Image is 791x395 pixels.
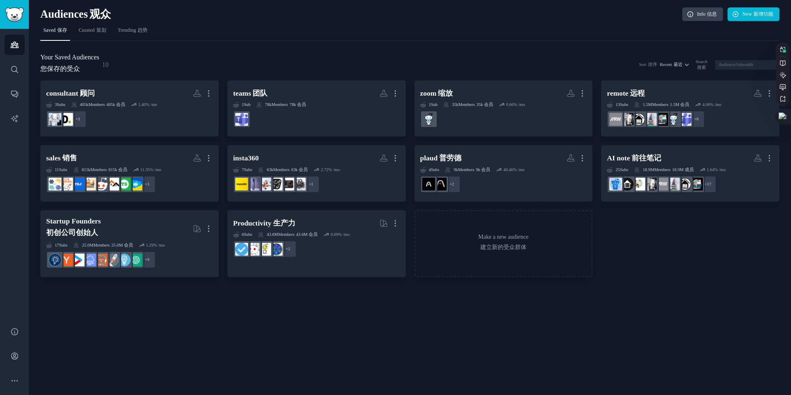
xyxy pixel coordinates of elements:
a: plaud普劳德4Subs9kMembers9k 会员40.46% /mo+2PlaudNotePLAUDAI [414,145,593,202]
sider-trans-text: 保存 [57,27,67,33]
input: Audience/Subreddit [715,60,779,70]
img: RemoteWorkers [621,113,634,126]
img: PLAUDAI [422,178,435,190]
a: remote远程13Subs1.5MMembers1.5M 会员4.06% /mo+6MicrosoftTeamsZoomWorkFromHomeClubRemoteWorkFromHomeWF... [601,80,779,137]
img: Insta360AntiGravity [258,178,271,190]
img: WFH [632,113,645,126]
sider-trans-text: 63k 会员 [291,167,308,172]
div: 9k Members [445,167,490,173]
sider-trans-text: 排序 [648,62,657,67]
div: sales [46,153,77,163]
sider-trans-text: 18.9M 成员 [672,167,694,172]
sider-trans-text: 团队 [253,89,267,97]
div: 1 Sub [233,102,251,108]
sider-trans-text: 25.0M 会员 [111,243,133,247]
span: Recent [660,62,683,68]
img: MicrosoftTeams [235,113,248,126]
a: Startup Founders初创公司创始人17Subs25.0MMembers25.0M 会员1.29% /mo+9ChatGPTEntrepreneurstartupsEntreprene... [40,210,219,277]
div: 18.9M Members [634,167,694,173]
img: salestechniques [83,178,96,190]
img: startup [72,254,84,266]
img: productivity [247,243,260,256]
img: RemoteWorkers [644,178,657,190]
img: Entrepreneurship [49,254,61,266]
img: Insta360AcePro2 [281,178,294,190]
div: + 17 [699,176,716,193]
div: 43.6M Members [258,232,318,237]
div: + 9 [138,251,156,268]
img: RemoteJobs [632,178,645,190]
img: startups [106,254,119,266]
div: 17 Sub s [46,242,68,248]
img: techsales [118,178,131,190]
div: consultant [46,88,95,99]
sider-trans-text: 生产力 [273,219,295,227]
sider-trans-text: 815k 会员 [108,167,127,172]
sider-trans-text: 43.6M 会员 [296,232,318,237]
a: consultant顾问3Subs405kMembers405k 会员1.40% /mo+1deloitteconsulting [40,80,219,137]
img: WorkFromHomeClub [655,113,668,126]
div: 3 Sub s [46,102,66,108]
a: zoom缩放1Sub35kMembers35k 会员0.66% /moZoom [414,80,593,137]
img: Zoom [422,113,435,126]
div: AI note [607,153,661,163]
div: 11 Sub s [46,167,68,173]
img: PlaudNote [434,178,447,190]
div: Productivity [233,218,295,228]
img: 360Cameras [247,178,260,190]
div: + 2 [443,176,461,193]
div: 78k Members [256,102,306,108]
img: WorkFromHomeClub [690,178,703,190]
a: sales销售11Subs815kMembers815k 会员11.35% /mo+3salesforcetechsalesRoofingSalessalesdevelopmentsaleste... [40,145,219,202]
div: Search [695,59,712,71]
img: Zoom [667,113,680,126]
div: 6 Sub s [233,232,253,237]
img: salesforce [129,178,142,190]
div: 815k Members [73,167,127,173]
a: AI note前往笔记25Subs18.9MMembers18.9M 成员1.64% /mo+17WorkFromHomeClubWFHRemoteWorkFromHomeremoteworki... [601,145,779,202]
img: SalesOperations [49,178,61,190]
img: LifeProTips [270,243,283,256]
div: remote [607,88,645,99]
div: 7 Sub s [233,167,253,173]
a: teams团队1Sub78kMembers78k 会员MicrosoftTeams [227,80,406,137]
a: Trending趋势 [115,24,150,41]
div: zoom [420,88,453,99]
sider-trans-text: 趋势 [138,27,147,33]
img: remoteworking [609,113,622,126]
div: 35k Members [443,102,493,108]
img: b2b_sales [60,178,73,190]
div: plaud [420,153,462,163]
a: Make a new audience建立新的受众群体 [414,210,593,277]
div: 1.40 % /mo [138,102,157,108]
div: 25.0M Members [73,242,133,248]
sider-trans-text: 1.5M 会员 [670,102,689,107]
div: + 2 [279,240,297,258]
img: salesdevelopment [95,178,108,190]
sider-trans-text: 9k 会员 [476,167,490,172]
sider-trans-text: 前往笔记 [632,154,661,162]
sider-trans-text: 405k 会员 [106,102,125,107]
img: selfhosted [621,178,634,190]
div: + 1 [302,176,320,193]
img: Entrepreneur [118,254,131,266]
div: 0.66 % /mo [506,102,525,108]
img: deloitte [60,113,73,126]
div: 63k Members [258,167,308,173]
span: Curated [79,27,106,34]
sider-trans-text: 搜索 [697,65,706,70]
img: SaaS [83,254,96,266]
div: 1.29 % /mo [146,242,165,248]
sider-trans-text: 新增功能 [754,11,773,17]
sider-trans-text: 策划 [96,27,106,33]
img: WFH [679,178,691,190]
img: consulting [49,113,61,126]
img: RemoteWorkFromHome [667,178,680,190]
div: 2.72 % /mo [321,167,340,173]
button: Recent最近 [660,62,690,68]
img: GummySearch logo [5,7,24,22]
sider-trans-text: 您保存的受众 [40,65,80,72]
div: 11.35 % /mo [140,167,161,173]
a: Saved保存 [40,24,70,41]
h2: Audiences [40,8,682,21]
